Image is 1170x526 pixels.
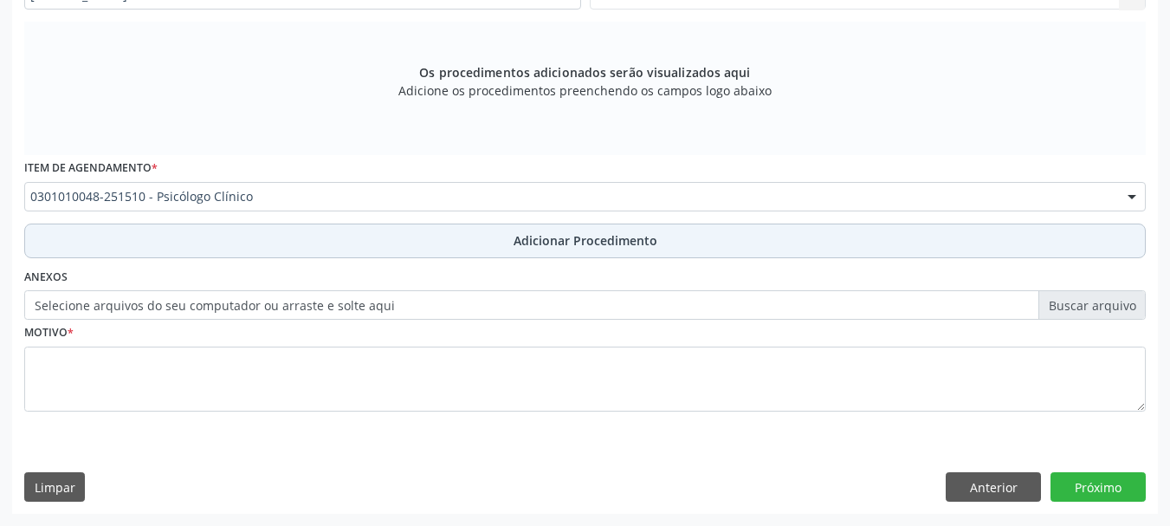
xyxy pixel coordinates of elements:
button: Adicionar Procedimento [24,224,1146,258]
label: Anexos [24,264,68,291]
label: Motivo [24,320,74,347]
button: Anterior [946,472,1041,502]
button: Próximo [1050,472,1146,502]
label: Item de agendamento [24,155,158,182]
span: Adicione os procedimentos preenchendo os campos logo abaixo [398,81,772,100]
span: Os procedimentos adicionados serão visualizados aqui [419,63,750,81]
span: Adicionar Procedimento [514,231,657,250]
span: 0301010048-251510 - Psicólogo Clínico [30,188,1110,205]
